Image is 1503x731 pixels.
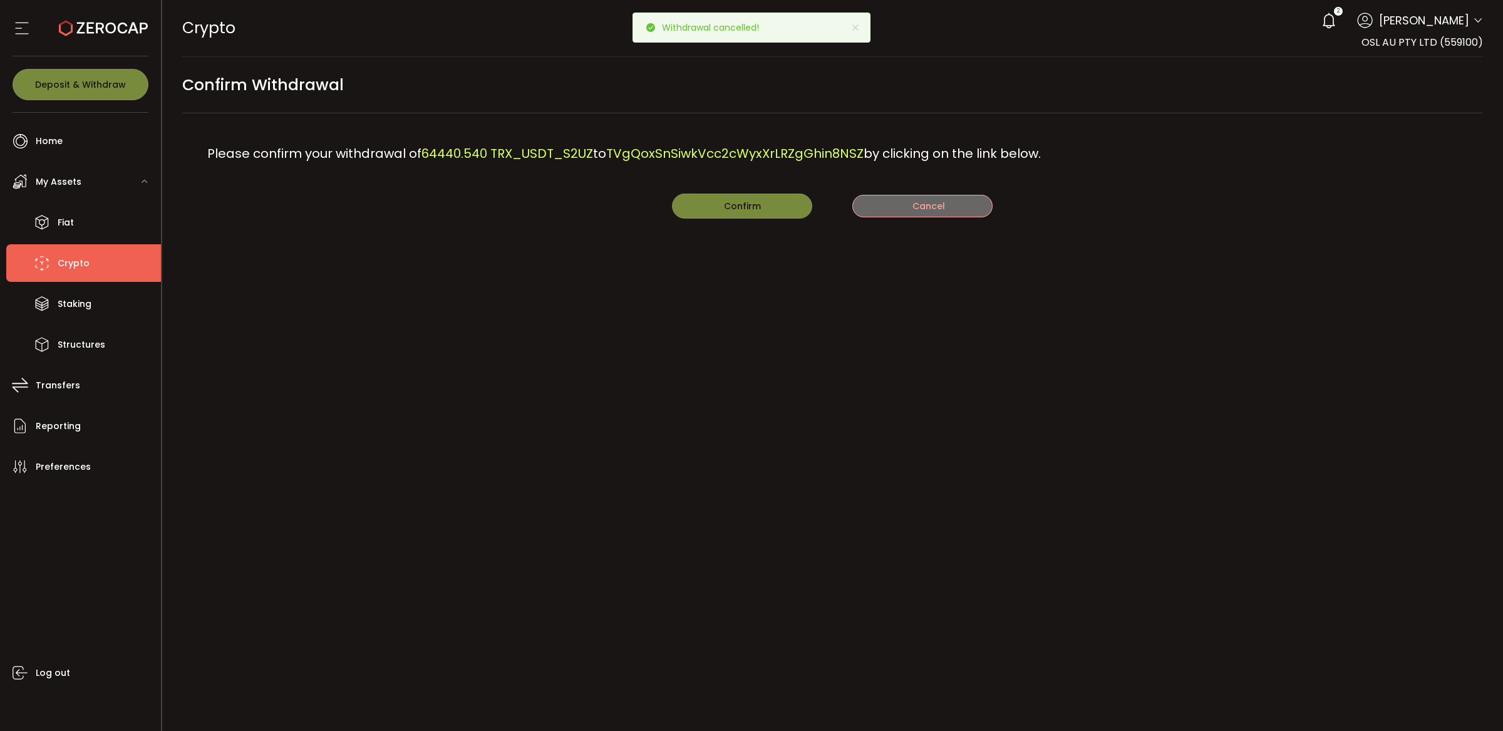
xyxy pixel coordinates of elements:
span: 64440.540 TRX_USDT_S2UZ [421,145,593,162]
span: Home [36,132,63,150]
span: Crypto [58,254,90,272]
span: My Assets [36,173,81,191]
span: Crypto [182,17,235,39]
span: Staking [58,295,91,313]
iframe: Chat Widget [1355,596,1503,731]
span: Please confirm your withdrawal of [207,145,421,162]
span: Confirm Withdrawal [182,71,344,99]
span: Preferences [36,458,91,476]
span: 2 [1337,7,1340,16]
span: Transfers [36,376,80,395]
span: OSL AU PTY LTD (559100) [1361,35,1483,49]
span: Deposit & Withdraw [35,80,126,89]
span: by clicking on the link below. [864,145,1041,162]
span: Structures [58,336,105,354]
span: Reporting [36,417,81,435]
button: Confirm [672,194,812,219]
span: [PERSON_NAME] [1379,12,1469,29]
button: Deposit & Withdraw [13,69,148,100]
span: TVgQoxSnSiwkVcc2cWyxXrLRZgGhin8NSZ [606,145,864,162]
span: Log out [36,664,70,682]
span: Fiat [58,214,74,232]
p: Withdrawal cancelled! [662,23,769,32]
span: Confirm [724,200,761,212]
span: to [593,145,606,162]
